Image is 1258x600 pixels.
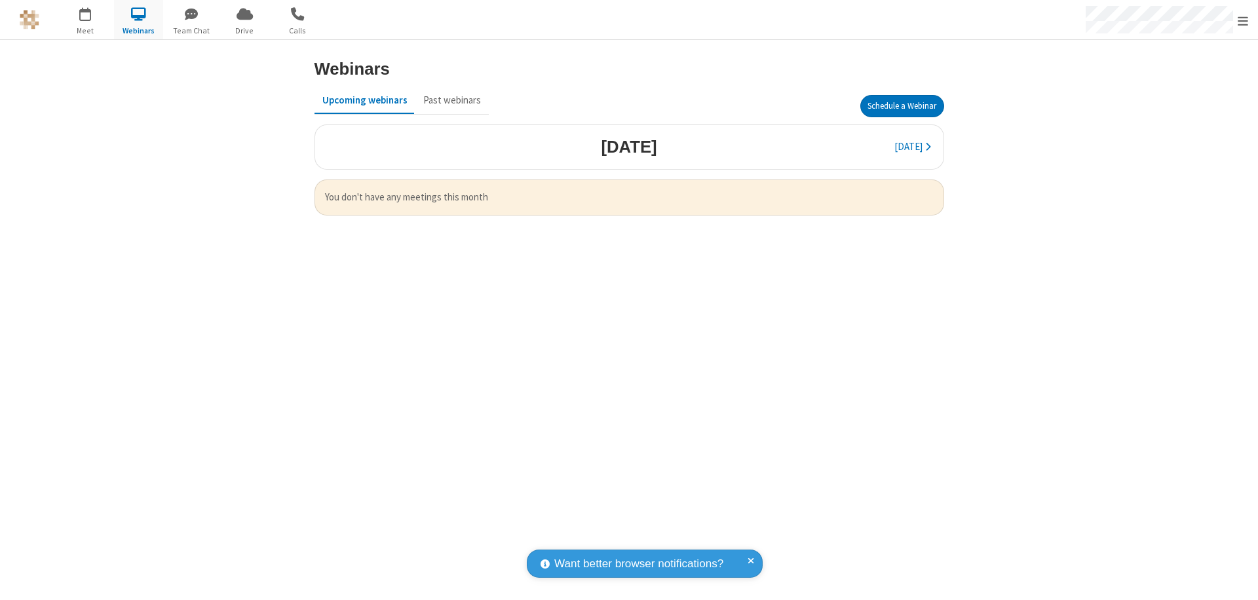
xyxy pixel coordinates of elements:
span: You don't have any meetings this month [325,190,934,205]
button: Schedule a Webinar [860,95,944,117]
span: [DATE] [894,140,923,153]
span: Meet [61,25,110,37]
img: QA Selenium DO NOT DELETE OR CHANGE [20,10,39,29]
span: Webinars [114,25,163,37]
button: Past webinars [415,88,489,113]
span: Team Chat [167,25,216,37]
h3: [DATE] [601,138,657,156]
button: Upcoming webinars [314,88,415,113]
span: Want better browser notifications? [554,555,723,572]
span: Drive [220,25,269,37]
button: [DATE] [886,135,938,160]
h3: Webinars [314,60,390,78]
span: Calls [273,25,322,37]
